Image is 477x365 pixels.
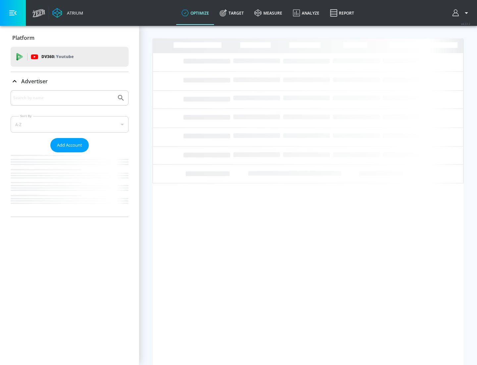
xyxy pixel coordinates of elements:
div: DV360: Youtube [11,47,129,67]
div: Atrium [64,10,83,16]
a: Analyze [288,1,325,25]
a: Target [214,1,249,25]
nav: list of Advertiser [11,152,129,217]
div: Advertiser [11,72,129,91]
label: Sort By [19,114,33,118]
p: DV360: [41,53,74,60]
a: Report [325,1,359,25]
a: Atrium [52,8,83,18]
p: Youtube [56,53,74,60]
div: Platform [11,29,129,47]
input: Search by name [13,94,114,102]
div: A-Z [11,116,129,133]
a: measure [249,1,288,25]
p: Platform [12,34,34,41]
div: Advertiser [11,90,129,217]
a: optimize [176,1,214,25]
span: v 4.22.2 [461,22,470,26]
p: Advertiser [21,78,48,85]
button: Add Account [50,138,89,152]
span: Add Account [57,141,82,149]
